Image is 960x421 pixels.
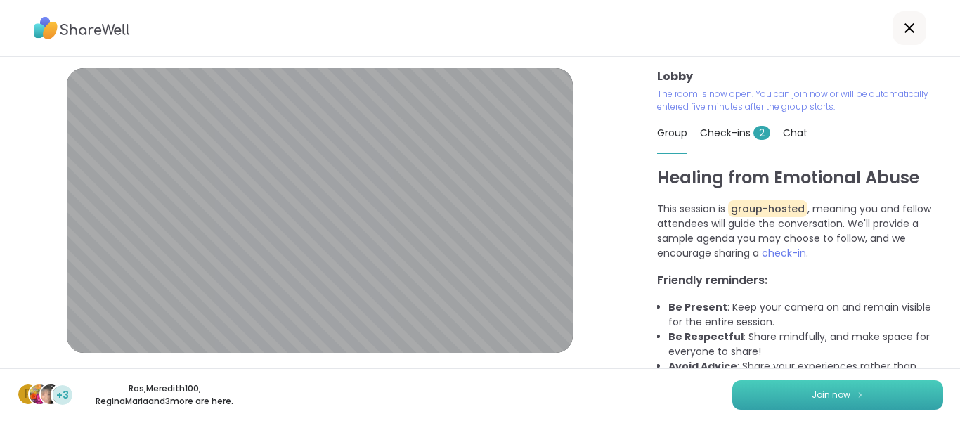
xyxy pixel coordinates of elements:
span: Chat [783,126,807,140]
li: : Keep your camera on and remain visible for the entire session. [668,300,943,330]
span: group-hosted [728,200,807,217]
span: +3 [56,388,69,403]
b: Be Present [668,300,727,314]
span: R [25,385,32,403]
p: This session is , meaning you and fellow attendees will guide the conversation. We'll provide a s... [657,202,943,261]
img: ShareWell Logomark [856,391,864,399]
span: Group [657,126,687,140]
img: ShareWell Logo [34,12,130,44]
b: Be Respectful [668,330,744,344]
h3: Friendly reminders: [657,272,943,289]
h1: Healing from Emotional Abuse [657,165,943,190]
p: Ros , Meredith100 , ReginaMaria and 3 more are here. [86,382,243,408]
p: The room is now open. You can join now or will be automatically entered five minutes after the gr... [657,88,943,113]
img: ReginaMaria [41,384,60,404]
h3: Lobby [657,68,943,85]
img: Meredith100 [30,384,49,404]
span: 2 [753,126,770,140]
span: check-in [762,246,806,260]
button: Join now [732,380,943,410]
li: : Share mindfully, and make space for everyone to share! [668,330,943,359]
li: : Share your experiences rather than advice, as peers are not mental health professionals. [668,359,943,389]
span: Check-ins [700,126,770,140]
b: Avoid Advice [668,359,737,373]
span: Join now [812,389,850,401]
